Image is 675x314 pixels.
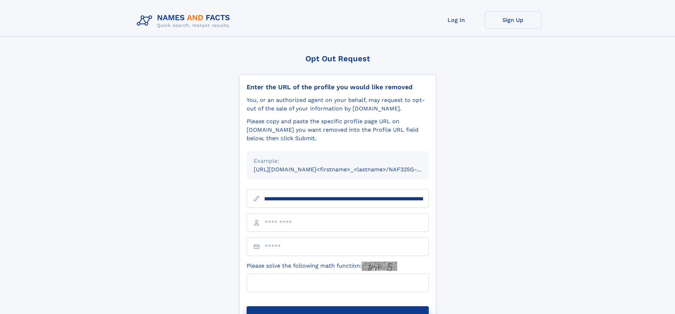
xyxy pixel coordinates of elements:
[428,11,485,29] a: Log In
[254,157,422,165] div: Example:
[247,96,429,113] div: You, or an authorized agent on your behalf, may request to opt-out of the sale of your informatio...
[247,83,429,91] div: Enter the URL of the profile you would like removed
[485,11,541,29] a: Sign Up
[239,54,436,63] div: Opt Out Request
[254,166,442,173] small: [URL][DOMAIN_NAME]<firstname>_<lastname>/NAF325G-xxxxxxxx
[247,117,429,143] div: Please copy and paste the specific profile page URL on [DOMAIN_NAME] you want removed into the Pr...
[247,262,397,271] label: Please solve the following math function:
[134,11,236,30] img: Logo Names and Facts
